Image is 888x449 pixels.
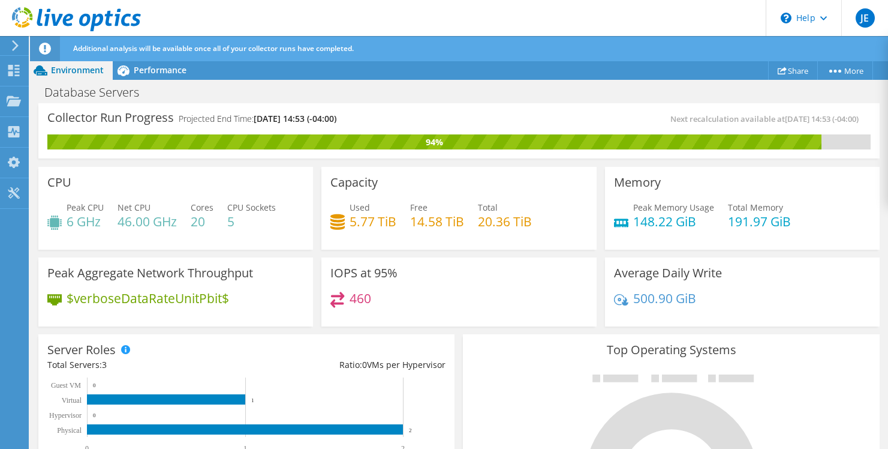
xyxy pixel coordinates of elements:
span: CPU Sockets [227,202,276,213]
div: 94% [47,136,821,149]
h4: 20 [191,215,213,228]
text: 2 [409,427,412,433]
div: Ratio: VMs per Hypervisor [246,358,445,372]
h3: Memory [614,176,661,189]
h4: 6 GHz [67,215,104,228]
h3: CPU [47,176,71,189]
h4: 14.58 TiB [410,215,464,228]
span: Used [350,202,370,213]
h4: 5 [227,215,276,228]
span: Peak CPU [67,202,104,213]
span: Environment [51,64,104,76]
h4: 191.97 GiB [728,215,791,228]
text: Hypervisor [49,411,82,420]
a: More [817,61,873,80]
span: Cores [191,202,213,213]
h3: IOPS at 95% [330,267,398,280]
span: 0 [362,359,367,370]
h4: 46.00 GHz [118,215,177,228]
span: [DATE] 14:53 (-04:00) [254,113,336,124]
svg: \n [781,13,791,23]
span: Net CPU [118,202,150,213]
text: 0 [93,412,96,418]
h4: 148.22 GiB [633,215,714,228]
span: [DATE] 14:53 (-04:00) [785,113,859,124]
text: Guest VM [51,381,81,390]
span: Next recalculation available at [670,113,865,124]
h4: 20.36 TiB [478,215,532,228]
h4: $verboseDataRateUnitPbit$ [67,292,229,305]
div: Total Servers: [47,358,246,372]
h4: Projected End Time: [179,112,336,125]
text: Virtual [62,396,82,405]
text: Physical [57,426,82,435]
span: Peak Memory Usage [633,202,714,213]
span: Additional analysis will be available once all of your collector runs have completed. [73,43,354,53]
h4: 5.77 TiB [350,215,396,228]
h3: Capacity [330,176,378,189]
span: Performance [134,64,186,76]
span: 3 [102,359,107,370]
h3: Server Roles [47,343,116,357]
span: JE [856,8,875,28]
text: 1 [251,397,254,403]
span: Total Memory [728,202,783,213]
h4: 460 [350,292,371,305]
h3: Top Operating Systems [472,343,870,357]
h3: Peak Aggregate Network Throughput [47,267,253,280]
text: 0 [93,382,96,388]
a: Share [768,61,818,80]
h4: 500.90 GiB [633,292,696,305]
h3: Average Daily Write [614,267,722,280]
h1: Database Servers [39,86,158,99]
span: Total [478,202,498,213]
span: Free [410,202,428,213]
